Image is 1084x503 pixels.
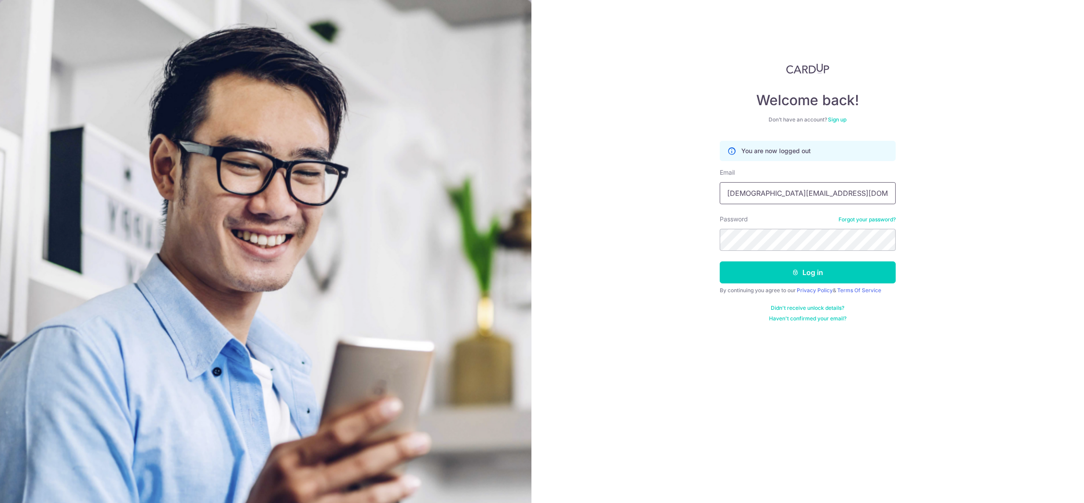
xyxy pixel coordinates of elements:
[797,287,833,294] a: Privacy Policy
[837,287,881,294] a: Terms Of Service
[720,215,748,224] label: Password
[720,182,896,204] input: Enter your Email
[720,168,735,177] label: Email
[839,216,896,223] a: Forgot your password?
[769,315,846,322] a: Haven't confirmed your email?
[720,261,896,283] button: Log in
[741,147,811,155] p: You are now logged out
[720,92,896,109] h4: Welcome back!
[720,287,896,294] div: By continuing you agree to our &
[786,63,829,74] img: CardUp Logo
[720,116,896,123] div: Don’t have an account?
[771,305,845,312] a: Didn't receive unlock details?
[828,116,847,123] a: Sign up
